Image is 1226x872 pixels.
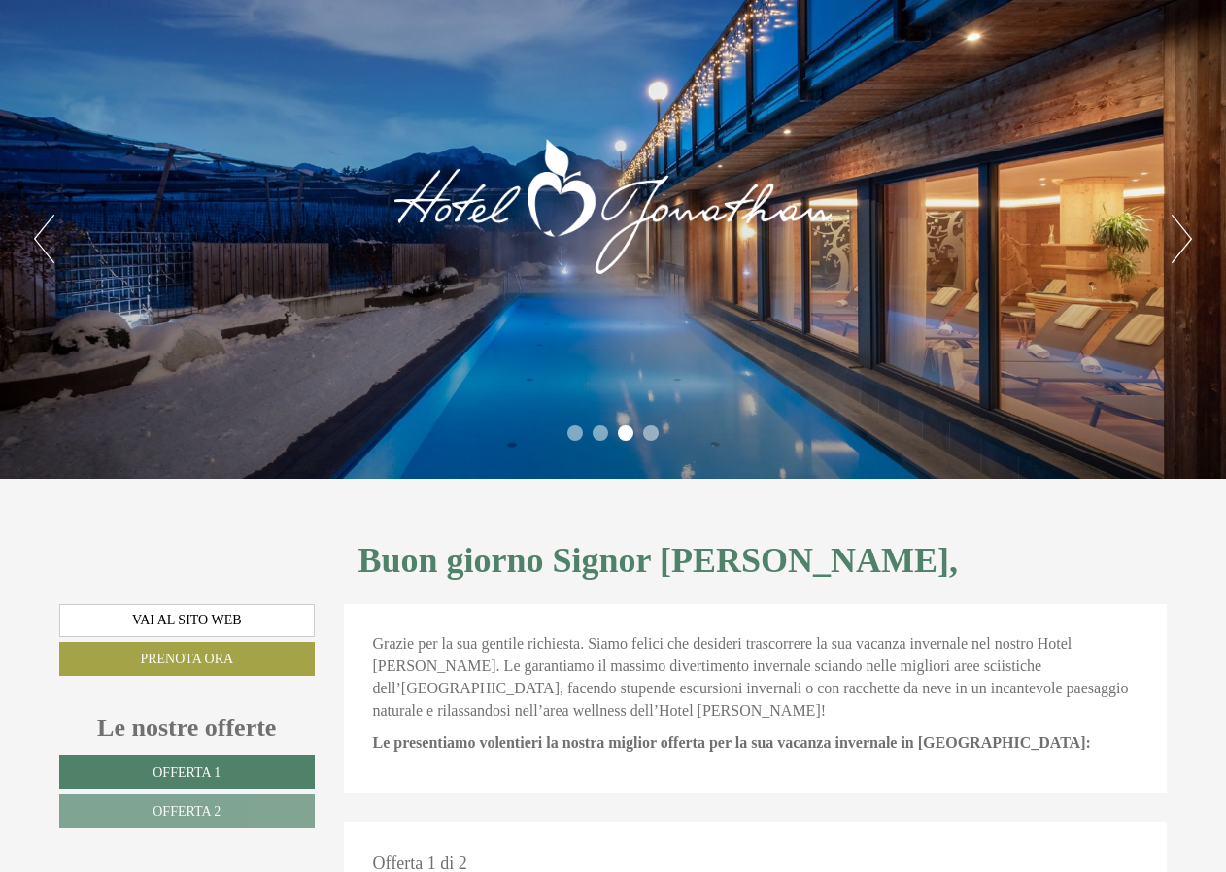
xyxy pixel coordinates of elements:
button: Previous [34,215,54,263]
div: Le nostre offerte [59,710,315,746]
button: Next [1172,215,1192,263]
h1: Buon giorno Signor [PERSON_NAME], [358,542,958,581]
p: Grazie per la sua gentile richiesta. Siamo felici che desideri trascorrere la sua vacanza inverna... [373,633,1139,721]
span: Offerta 2 [153,804,221,819]
a: Vai al sito web [59,604,315,637]
strong: Le presentiamo volentieri la nostra miglior offerta per la sua vacanza invernale in [GEOGRAPHIC_D... [373,734,1091,751]
span: Offerta 1 [153,765,221,780]
a: Prenota ora [59,642,315,676]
